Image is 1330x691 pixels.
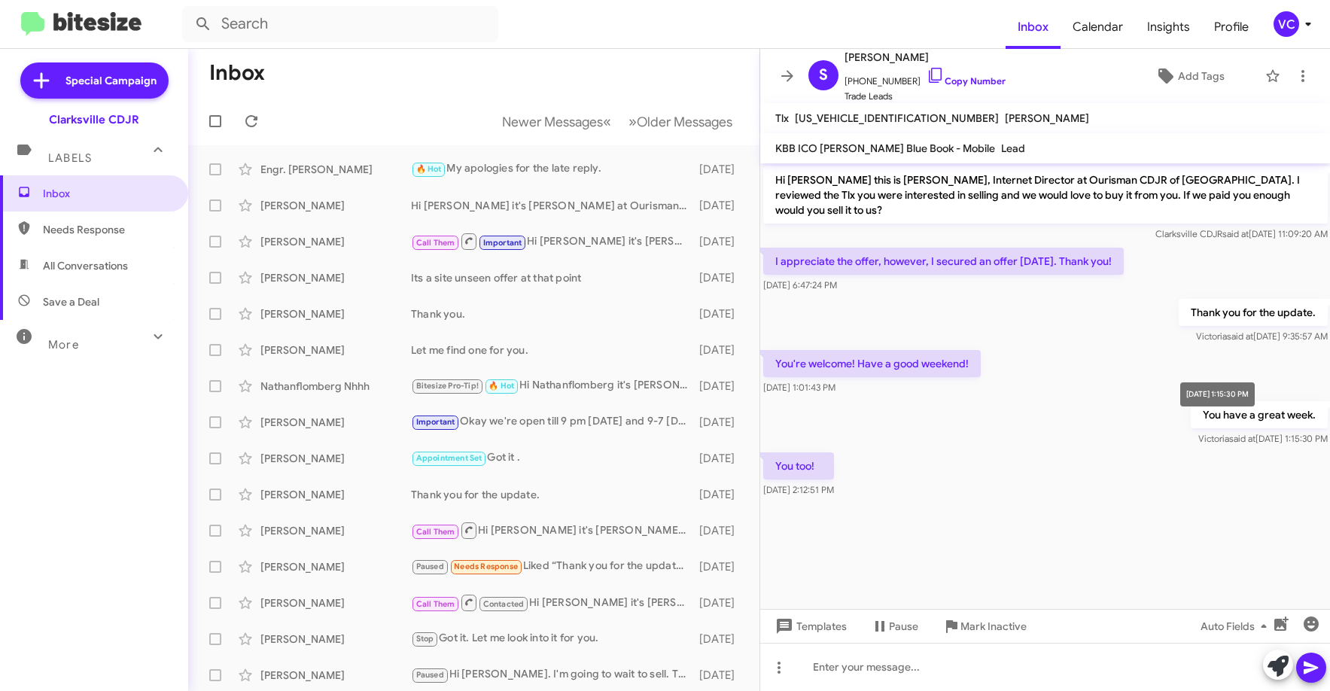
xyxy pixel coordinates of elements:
[695,415,747,430] div: [DATE]
[695,451,747,466] div: [DATE]
[488,381,514,391] span: 🔥 Hot
[260,559,411,574] div: [PERSON_NAME]
[43,186,171,201] span: Inbox
[763,248,1124,275] p: I appreciate the offer, however, I secured an offer [DATE]. Thank you!
[772,613,847,640] span: Templates
[1180,382,1255,406] div: [DATE] 1:15:30 PM
[260,523,411,538] div: [PERSON_NAME]
[260,234,411,249] div: [PERSON_NAME]
[182,6,498,42] input: Search
[43,258,128,273] span: All Conversations
[260,451,411,466] div: [PERSON_NAME]
[1195,330,1327,342] span: Victoria [DATE] 9:35:57 AM
[260,270,411,285] div: [PERSON_NAME]
[763,350,981,377] p: You're welcome! Have a good weekend!
[1121,62,1258,90] button: Add Tags
[411,198,695,213] div: Hi [PERSON_NAME] it's [PERSON_NAME] at Ourisman CDJR of [GEOGRAPHIC_DATA]. Don't miss out on an i...
[43,222,171,237] span: Needs Response
[483,599,525,609] span: Contacted
[603,112,611,131] span: «
[819,63,828,87] span: S
[695,559,747,574] div: [DATE]
[695,595,747,610] div: [DATE]
[695,162,747,177] div: [DATE]
[494,106,741,137] nav: Page navigation example
[775,142,995,155] span: KBB ICO [PERSON_NAME] Blue Book - Mobile
[1061,5,1135,49] a: Calendar
[411,232,695,251] div: Hi [PERSON_NAME] it's [PERSON_NAME] at Ourisman CDJR of [GEOGRAPHIC_DATA]. Don't miss out on an i...
[695,198,747,213] div: [DATE]
[493,106,620,137] button: Previous
[411,487,695,502] div: Thank you for the update.
[48,151,92,165] span: Labels
[763,382,835,393] span: [DATE] 1:01:43 PM
[1190,401,1327,428] p: You have a great week.
[1188,613,1285,640] button: Auto Fields
[1155,228,1327,239] span: Clarksville CDJR [DATE] 11:09:20 AM
[775,111,789,125] span: Tlx
[695,632,747,647] div: [DATE]
[416,164,442,174] span: 🔥 Hot
[795,111,999,125] span: [US_VEHICLE_IDENTIFICATION_NUMBER]
[1261,11,1313,37] button: VC
[695,523,747,538] div: [DATE]
[859,613,930,640] button: Pause
[260,342,411,358] div: [PERSON_NAME]
[1228,433,1255,444] span: said at
[1178,299,1327,326] p: Thank you for the update.
[695,234,747,249] div: [DATE]
[927,75,1006,87] a: Copy Number
[454,562,518,571] span: Needs Response
[502,114,603,130] span: Newer Messages
[1005,111,1089,125] span: [PERSON_NAME]
[260,198,411,213] div: [PERSON_NAME]
[1001,142,1025,155] span: Lead
[65,73,157,88] span: Special Campaign
[416,238,455,248] span: Call Them
[930,613,1039,640] button: Mark Inactive
[1178,62,1225,90] span: Add Tags
[416,670,444,680] span: Paused
[260,379,411,394] div: Nathanflomberg Nhhh
[411,160,695,178] div: My apologies for the late reply.
[763,166,1328,224] p: Hi [PERSON_NAME] this is [PERSON_NAME], Internet Director at Ourisman CDJR of [GEOGRAPHIC_DATA]. ...
[1202,5,1261,49] a: Profile
[845,89,1006,104] span: Trade Leads
[43,294,99,309] span: Save a Deal
[1135,5,1202,49] a: Insights
[845,48,1006,66] span: [PERSON_NAME]
[763,452,834,479] p: You too!
[49,112,139,127] div: Clarksville CDJR
[411,666,695,683] div: Hi [PERSON_NAME]. I'm going to wait to sell. Thanks for your help
[411,413,695,431] div: Okay we're open till 9 pm [DATE] and 9-7 [DATE].
[411,270,695,285] div: Its a site unseen offer at that point
[619,106,741,137] button: Next
[695,379,747,394] div: [DATE]
[260,415,411,430] div: [PERSON_NAME]
[1222,228,1248,239] span: said at
[411,521,695,540] div: Hi [PERSON_NAME] it's [PERSON_NAME] at Ourisman CDJR of [GEOGRAPHIC_DATA]. Don't miss out on an i...
[260,668,411,683] div: [PERSON_NAME]
[416,599,455,609] span: Call Them
[637,114,732,130] span: Older Messages
[695,270,747,285] div: [DATE]
[209,61,265,85] h1: Inbox
[411,342,695,358] div: Let me find one for you.
[411,377,695,394] div: Hi Nathanflomberg it's [PERSON_NAME] at Ourisman CDJR of [GEOGRAPHIC_DATA]. Don't miss out on an ...
[1006,5,1061,49] a: Inbox
[695,487,747,502] div: [DATE]
[411,558,695,575] div: Liked “Thank you for the update.”
[763,279,837,291] span: [DATE] 6:47:24 PM
[260,306,411,321] div: [PERSON_NAME]
[411,630,695,647] div: Got it. Let me look into it for you.
[628,112,637,131] span: »
[845,66,1006,89] span: [PHONE_NUMBER]
[760,613,859,640] button: Templates
[411,306,695,321] div: Thank you.
[416,417,455,427] span: Important
[483,238,522,248] span: Important
[1201,613,1273,640] span: Auto Fields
